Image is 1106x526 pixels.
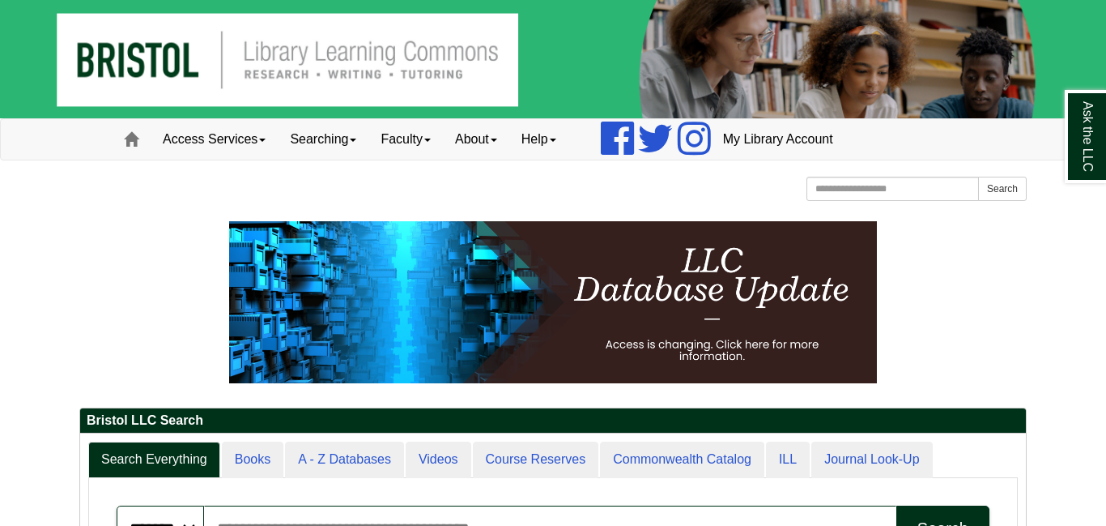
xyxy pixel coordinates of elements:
[278,119,368,160] a: Searching
[978,177,1027,201] button: Search
[406,442,471,478] a: Videos
[443,119,509,160] a: About
[473,442,599,478] a: Course Reserves
[711,119,845,160] a: My Library Account
[509,119,568,160] a: Help
[88,442,220,478] a: Search Everything
[811,442,932,478] a: Journal Look-Up
[151,119,278,160] a: Access Services
[600,442,764,478] a: Commonwealth Catalog
[285,442,404,478] a: A - Z Databases
[80,408,1026,434] h2: Bristol LLC Search
[766,442,810,478] a: ILL
[368,119,443,160] a: Faculty
[229,221,877,383] img: HTML tutorial
[222,442,283,478] a: Books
